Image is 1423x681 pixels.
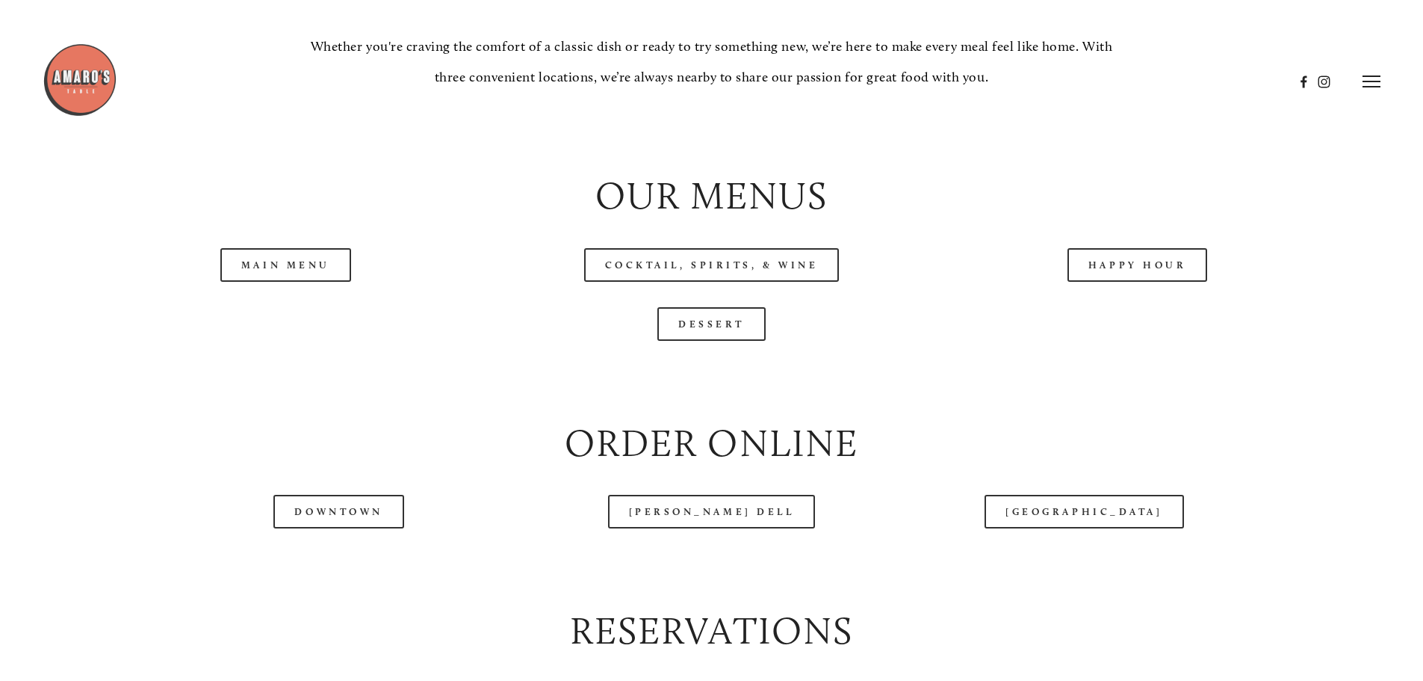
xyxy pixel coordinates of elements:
[43,43,117,117] img: Amaro's Table
[85,170,1337,223] h2: Our Menus
[85,605,1337,658] h2: Reservations
[657,307,766,341] a: Dessert
[1067,248,1208,282] a: Happy Hour
[273,495,403,529] a: Downtown
[85,417,1337,470] h2: Order Online
[584,248,840,282] a: Cocktail, Spirits, & Wine
[220,248,351,282] a: Main Menu
[985,495,1183,529] a: [GEOGRAPHIC_DATA]
[608,495,816,529] a: [PERSON_NAME] Dell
